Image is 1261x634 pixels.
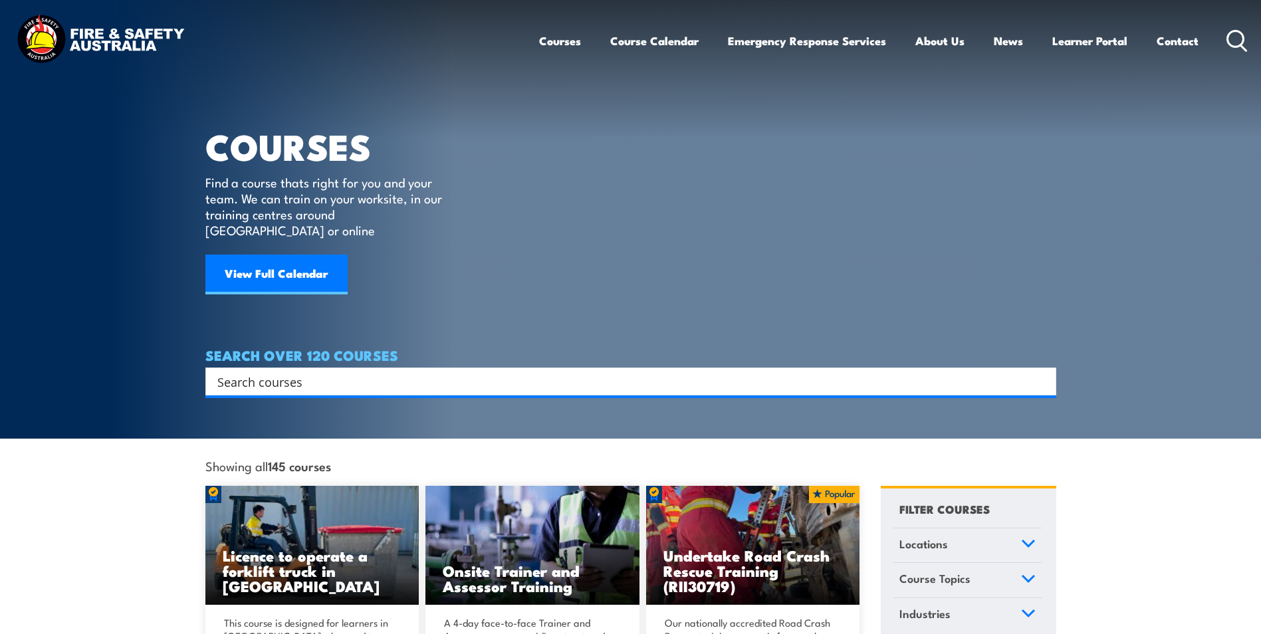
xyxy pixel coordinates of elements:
h3: Licence to operate a forklift truck in [GEOGRAPHIC_DATA] [223,548,402,593]
p: Find a course thats right for you and your team. We can train on your worksite, in our training c... [205,174,448,238]
a: Contact [1157,23,1199,58]
a: Onsite Trainer and Assessor Training [425,486,639,605]
strong: 145 courses [268,457,331,475]
input: Search input [217,371,1027,391]
a: Course Calendar [610,23,699,58]
h3: Undertake Road Crash Rescue Training (RII30719) [663,548,843,593]
h4: SEARCH OVER 120 COURSES [205,348,1056,362]
span: Locations [899,535,948,553]
a: Learner Portal [1052,23,1127,58]
img: Road Crash Rescue Training [646,486,860,605]
a: About Us [915,23,965,58]
a: Industries [893,598,1042,633]
img: Licence to operate a forklift truck Training [205,486,419,605]
a: Course Topics [893,563,1042,597]
button: Search magnifier button [1033,372,1052,391]
a: Locations [893,528,1042,563]
span: Course Topics [899,570,971,587]
a: News [994,23,1023,58]
h4: FILTER COURSES [899,500,990,518]
h3: Onsite Trainer and Assessor Training [443,563,622,593]
a: Licence to operate a forklift truck in [GEOGRAPHIC_DATA] [205,486,419,605]
span: Showing all [205,459,331,473]
span: Industries [899,605,951,623]
h1: COURSES [205,130,461,161]
a: Courses [539,23,581,58]
form: Search form [220,372,1030,391]
a: Emergency Response Services [728,23,886,58]
a: View Full Calendar [205,255,348,294]
img: Safety For Leaders [425,486,639,605]
a: Undertake Road Crash Rescue Training (RII30719) [646,486,860,605]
